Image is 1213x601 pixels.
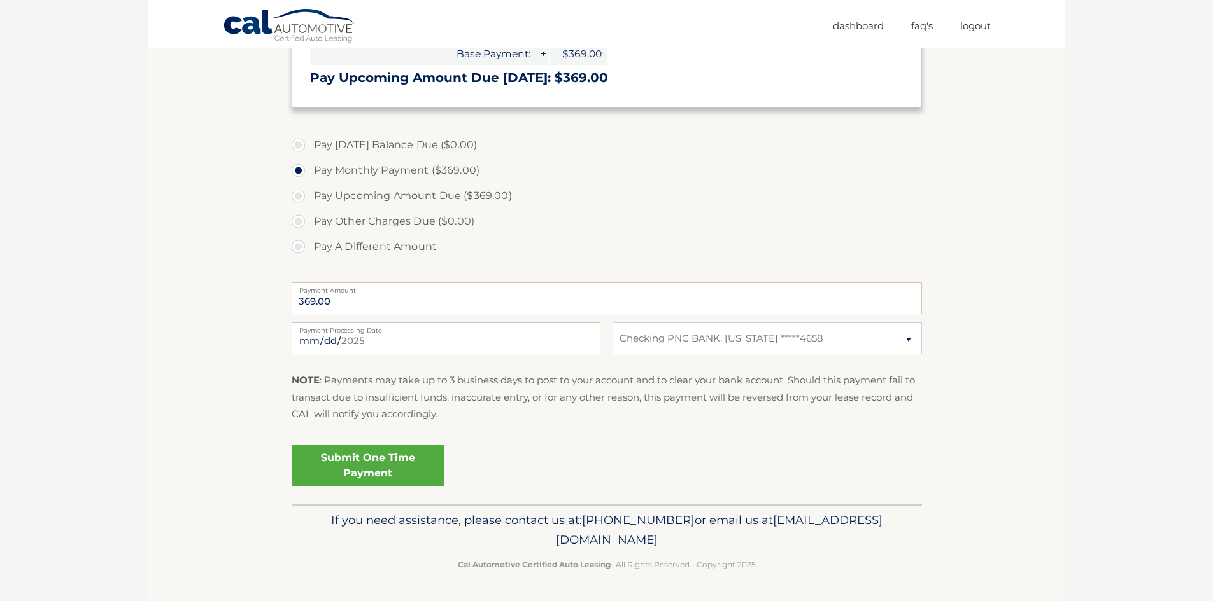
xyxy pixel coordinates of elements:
p: If you need assistance, please contact us at: or email us at [300,510,914,551]
label: Payment Amount [292,282,922,293]
strong: NOTE [292,374,320,386]
p: : Payments may take up to 3 business days to post to your account and to clear your bank account.... [292,372,922,422]
a: Cal Automotive [223,8,357,45]
a: Submit One Time Payment [292,445,444,486]
strong: Cal Automotive Certified Auto Leasing [458,560,611,569]
input: Payment Amount [292,282,922,314]
input: Payment Date [292,322,600,354]
a: Dashboard [833,15,884,36]
span: $369.00 [550,43,607,65]
a: FAQ's [911,15,933,36]
label: Pay A Different Amount [292,234,922,259]
label: Payment Processing Date [292,322,600,333]
label: Pay Other Charges Due ($0.00) [292,209,922,234]
label: Pay Upcoming Amount Due ($369.00) [292,183,922,209]
h3: Pay Upcoming Amount Due [DATE]: $369.00 [310,70,904,86]
label: Pay Monthly Payment ($369.00) [292,158,922,183]
span: + [536,43,549,65]
span: [PHONE_NUMBER] [582,513,695,527]
span: Base Payment: [310,43,536,65]
p: - All Rights Reserved - Copyright 2025 [300,558,914,571]
a: Logout [960,15,991,36]
label: Pay [DATE] Balance Due ($0.00) [292,132,922,158]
